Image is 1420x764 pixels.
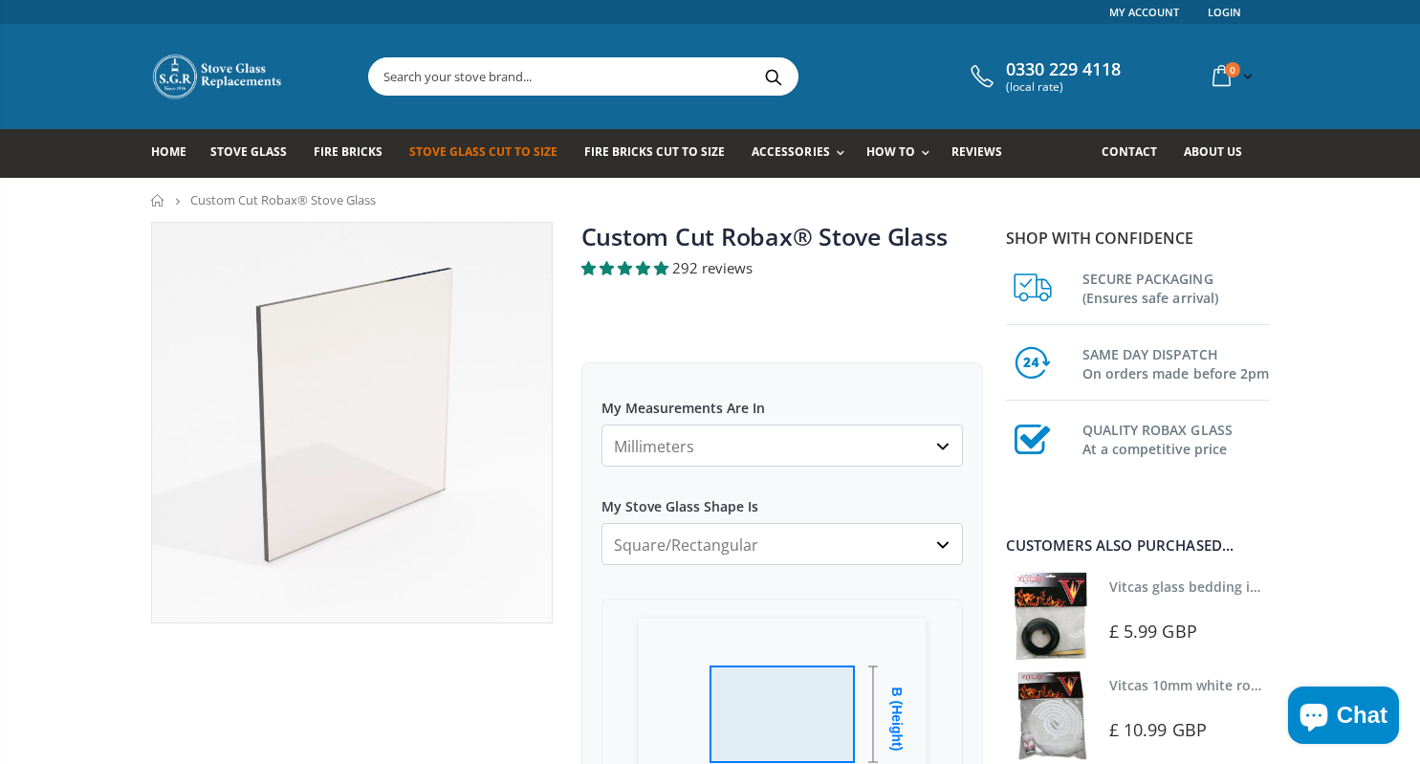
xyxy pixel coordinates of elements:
[1109,620,1197,643] span: £ 5.99 GBP
[314,143,382,160] span: Fire Bricks
[866,129,939,178] a: How To
[752,143,829,160] span: Accessories
[866,143,915,160] span: How To
[152,223,552,622] img: stove_glass_made_to_measure_800x_crop_center.webp
[601,382,963,417] label: My Measurements Are In
[369,58,1012,95] input: Search your stove brand...
[151,194,165,207] a: Home
[151,53,285,100] img: Stove Glass Replacement
[1102,129,1171,178] a: Contact
[581,258,672,277] span: 4.94 stars
[1225,62,1240,77] span: 0
[1006,80,1121,94] span: (local rate)
[1006,227,1270,250] p: Shop with confidence
[151,143,186,160] span: Home
[966,59,1121,94] a: 0330 229 4118 (local rate)
[1006,538,1270,553] div: Customers also purchased...
[753,58,796,95] button: Search
[151,129,201,178] a: Home
[409,143,557,160] span: Stove Glass Cut To Size
[210,129,301,178] a: Stove Glass
[1184,143,1242,160] span: About us
[672,258,753,277] span: 292 reviews
[1205,57,1256,95] a: 0
[1082,417,1270,459] h3: QUALITY ROBAX GLASS At a competitive price
[752,129,853,178] a: Accessories
[1082,266,1270,308] h3: SECURE PACKAGING (Ensures safe arrival)
[1282,687,1405,749] inbox-online-store-chat: Shopify online store chat
[584,143,725,160] span: Fire Bricks Cut To Size
[1006,59,1121,80] span: 0330 229 4118
[1184,129,1256,178] a: About us
[601,481,963,515] label: My Stove Glass Shape Is
[190,191,376,208] span: Custom Cut Robax® Stove Glass
[1082,341,1270,383] h3: SAME DAY DISPATCH On orders made before 2pm
[409,129,572,178] a: Stove Glass Cut To Size
[951,129,1016,178] a: Reviews
[314,129,397,178] a: Fire Bricks
[951,143,1002,160] span: Reviews
[1102,143,1157,160] span: Contact
[584,129,739,178] a: Fire Bricks Cut To Size
[1006,670,1095,759] img: Vitcas white rope, glue and gloves kit 10mm
[210,143,287,160] span: Stove Glass
[1006,572,1095,661] img: Vitcas stove glass bedding in tape
[581,220,948,252] a: Custom Cut Robax® Stove Glass
[1109,718,1207,741] span: £ 10.99 GBP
